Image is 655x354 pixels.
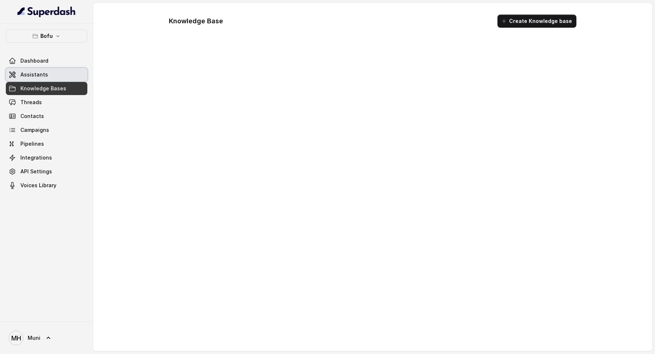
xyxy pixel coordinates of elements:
span: Knowledge Bases [20,85,66,92]
img: light.svg [17,6,76,17]
a: Campaigns [6,123,87,137]
span: Voices Library [20,182,56,189]
span: Assistants [20,71,48,78]
a: Threads [6,96,87,109]
a: Dashboard [6,54,87,67]
a: Integrations [6,151,87,164]
a: Knowledge Bases [6,82,87,95]
span: API Settings [20,168,52,175]
span: Threads [20,99,42,106]
a: Assistants [6,68,87,81]
a: Muni [6,328,87,348]
a: API Settings [6,165,87,178]
a: Contacts [6,110,87,123]
span: Muni [28,334,40,342]
h1: Knowledge Base [169,15,223,27]
span: Dashboard [20,57,48,64]
span: Integrations [20,154,52,161]
text: MH [11,334,21,342]
button: Bofu [6,29,87,43]
a: Pipelines [6,137,87,150]
span: Contacts [20,113,44,120]
span: Pipelines [20,140,44,147]
span: Campaigns [20,126,49,134]
button: Create Knowledge base [497,15,576,28]
p: Bofu [40,32,53,40]
a: Voices Library [6,179,87,192]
